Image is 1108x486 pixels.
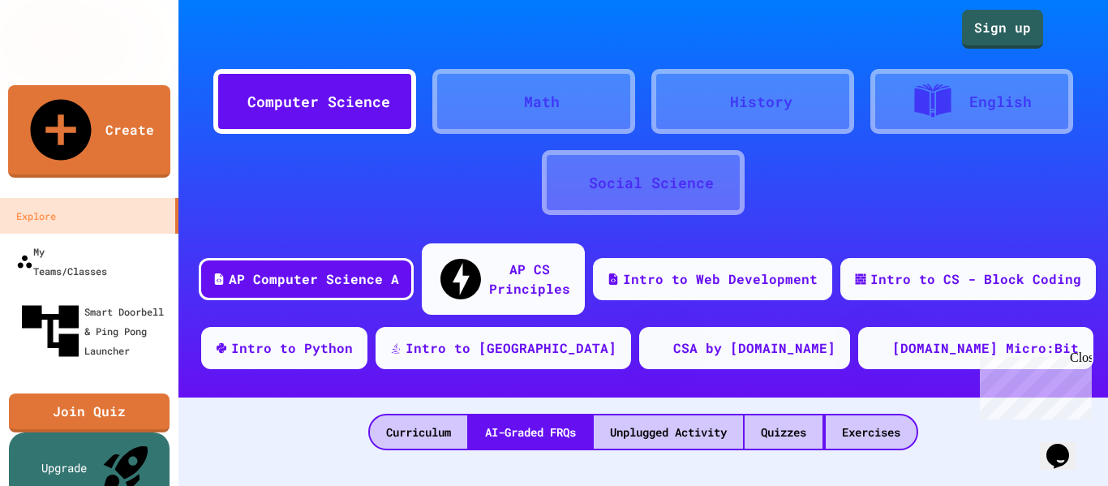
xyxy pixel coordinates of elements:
img: logo-orange.svg [16,16,162,58]
div: History [730,91,792,113]
div: Explore [16,206,56,226]
a: Join Quiz [9,394,170,432]
div: Exercises [826,415,917,449]
div: CSA by [DOMAIN_NAME] [673,338,835,358]
div: Intro to [GEOGRAPHIC_DATA] [406,338,616,358]
div: AP Computer Science A [229,269,399,289]
img: CODE_logo_RGB.png [654,342,665,354]
div: My Teams/Classes [16,242,107,281]
div: AI-Graded FRQs [469,415,592,449]
div: English [969,91,1032,113]
div: [DOMAIN_NAME] Micro:Bit [892,338,1079,358]
a: Sign up [962,10,1043,49]
div: Math [524,91,560,113]
div: Smart Doorbell & Ping Pong Launcher [16,297,172,365]
div: Intro to CS - Block Coding [870,269,1081,289]
iframe: chat widget [973,351,1092,419]
a: Create [8,85,170,178]
div: Chat with us now!Close [6,6,112,103]
div: Social Science [589,172,714,194]
div: Intro to Web Development [623,269,818,289]
div: Unplugged Activity [594,415,743,449]
div: AP CS Principles [489,260,570,299]
div: Curriculum [370,415,467,449]
div: Intro to Python [231,338,353,358]
iframe: chat widget [1040,421,1092,470]
img: CODE_logo_RGB.png [873,342,884,354]
div: Quizzes [745,415,822,449]
div: Upgrade [41,459,87,476]
div: Computer Science [247,91,390,113]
